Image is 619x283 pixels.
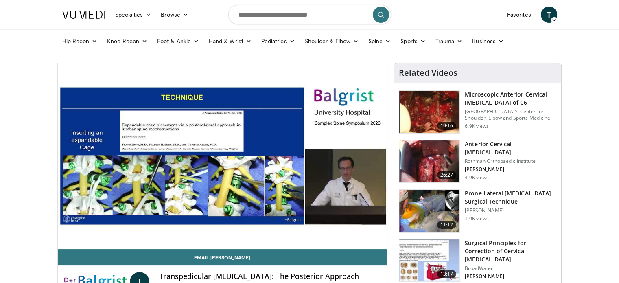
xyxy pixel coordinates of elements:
p: [GEOGRAPHIC_DATA]'s Center for Shoulder, Elbow and Sports Medicine [465,108,556,121]
img: -HDyPxAMiGEr7NQ34xMDoxOmdtO40mAx.150x105_q85_crop-smart_upscale.jpg [399,140,459,183]
p: [PERSON_NAME] [465,273,556,280]
p: [PERSON_NAME] [465,207,556,214]
p: BroadWater [465,265,556,272]
video-js: Video Player [58,63,387,249]
a: Browse [156,7,193,23]
span: 13:17 [437,270,457,278]
a: Hand & Wrist [204,33,256,49]
p: 6.9K views [465,123,489,129]
a: Sports [396,33,431,49]
p: 1.0K views [465,215,489,222]
h3: Anterior Cervical [MEDICAL_DATA] [465,140,556,156]
p: [PERSON_NAME] [465,166,556,173]
h4: Transpedicular [MEDICAL_DATA]: The Posterior Approach [159,272,381,281]
h3: Surgical Principles for Correction of Cervical [MEDICAL_DATA] [465,239,556,263]
img: VuMedi Logo [62,11,105,19]
a: Business [467,33,509,49]
h3: Prone Lateral [MEDICAL_DATA] Surgical Technique [465,189,556,206]
a: Foot & Ankle [152,33,204,49]
input: Search topics, interventions [228,5,391,24]
img: f531744a-485e-4b37-ba65-a49c6ea32f16.150x105_q85_crop-smart_upscale.jpg [399,190,459,232]
a: T [541,7,557,23]
p: Rothman Orthopaedic Institute [465,158,556,165]
a: 19:16 Microscopic Anterior Cervical [MEDICAL_DATA] of C6 [GEOGRAPHIC_DATA]'s Center for Shoulder,... [399,90,556,134]
span: 11:12 [437,221,457,229]
a: Specialties [110,7,156,23]
h3: Microscopic Anterior Cervical [MEDICAL_DATA] of C6 [465,90,556,107]
a: Spine [363,33,396,49]
img: 52ce3d74-e44a-4cc7-9e4f-f0847deb19e9.150x105_q85_crop-smart_upscale.jpg [399,239,459,282]
a: Knee Recon [102,33,152,49]
p: 4.9K views [465,174,489,181]
a: Trauma [431,33,468,49]
img: riew_one_100001394_3.jpg.150x105_q85_crop-smart_upscale.jpg [399,91,459,133]
a: Shoulder & Elbow [300,33,363,49]
a: 26:27 Anterior Cervical [MEDICAL_DATA] Rothman Orthopaedic Institute [PERSON_NAME] 4.9K views [399,140,556,183]
span: 19:16 [437,122,457,130]
a: Email [PERSON_NAME] [58,249,387,265]
a: Favorites [502,7,536,23]
a: Hip Recon [57,33,103,49]
h4: Related Videos [399,68,457,78]
a: 11:12 Prone Lateral [MEDICAL_DATA] Surgical Technique [PERSON_NAME] 1.0K views [399,189,556,233]
span: 26:27 [437,171,457,179]
a: Pediatrics [256,33,300,49]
